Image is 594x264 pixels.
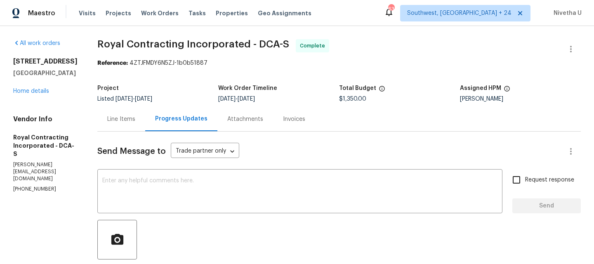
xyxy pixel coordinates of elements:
span: [DATE] [238,96,255,102]
span: Maestro [28,9,55,17]
span: Nivetha U [550,9,582,17]
h5: Royal Contracting Incorporated - DCA-S [13,133,78,158]
span: Projects [106,9,131,17]
h5: Assigned HPM [460,85,501,91]
span: - [218,96,255,102]
span: Work Orders [141,9,179,17]
h5: Work Order Timeline [218,85,277,91]
h4: Vendor Info [13,115,78,123]
span: Tasks [189,10,206,16]
span: - [115,96,152,102]
span: [DATE] [135,96,152,102]
span: $1,350.00 [339,96,366,102]
span: Visits [79,9,96,17]
div: Trade partner only [171,145,239,158]
span: Send Message to [97,147,166,156]
span: Listed [97,96,152,102]
span: Request response [525,176,574,184]
span: Southwest, [GEOGRAPHIC_DATA] + 24 [407,9,511,17]
span: Complete [300,42,328,50]
div: Line Items [107,115,135,123]
span: [DATE] [115,96,133,102]
span: Geo Assignments [258,9,311,17]
div: Invoices [283,115,305,123]
h5: Total Budget [339,85,376,91]
h5: [GEOGRAPHIC_DATA] [13,69,78,77]
span: The hpm assigned to this work order. [504,85,510,96]
div: Progress Updates [155,115,207,123]
p: [PERSON_NAME][EMAIL_ADDRESS][DOMAIN_NAME] [13,161,78,182]
span: [DATE] [218,96,236,102]
span: Royal Contracting Incorporated - DCA-S [97,39,289,49]
a: Home details [13,88,49,94]
div: [PERSON_NAME] [460,96,581,102]
div: 631 [388,5,394,13]
div: 4ZTJFMDY6N5ZJ-1b0b51887 [97,59,581,67]
span: Properties [216,9,248,17]
span: The total cost of line items that have been proposed by Opendoor. This sum includes line items th... [379,85,385,96]
h5: Project [97,85,119,91]
p: [PHONE_NUMBER] [13,186,78,193]
b: Reference: [97,60,128,66]
div: Attachments [227,115,263,123]
a: All work orders [13,40,60,46]
h2: [STREET_ADDRESS] [13,57,78,66]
